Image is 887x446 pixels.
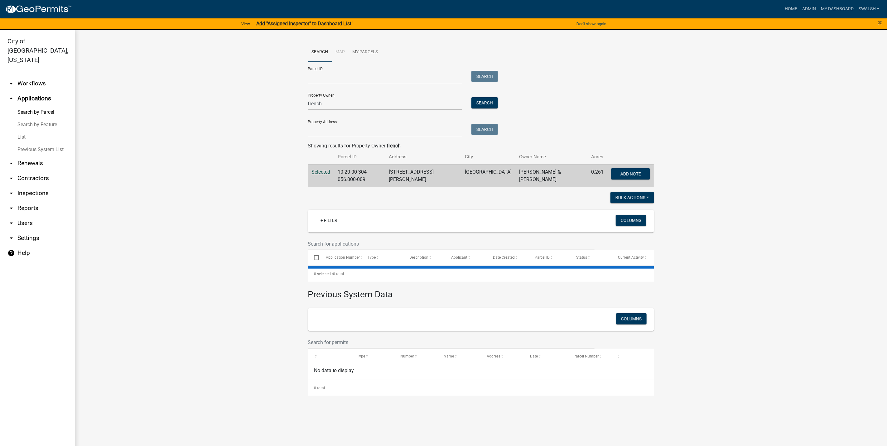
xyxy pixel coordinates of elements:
[357,354,365,358] span: Type
[368,255,376,260] span: Type
[308,282,654,301] h3: Previous System Data
[571,250,612,265] datatable-header-cell: Status
[308,364,654,380] div: No data to display
[818,3,856,15] a: My Dashboard
[308,42,332,62] a: Search
[471,124,498,135] button: Search
[461,164,516,187] td: [GEOGRAPHIC_DATA]
[611,168,650,180] button: Add Note
[493,255,515,260] span: Date Created
[878,19,882,26] button: Close
[308,380,654,396] div: 0 total
[587,164,607,187] td: 0.261
[394,349,438,364] datatable-header-cell: Number
[316,215,342,226] a: + Filter
[7,95,15,102] i: arrow_drop_up
[574,19,609,29] button: Don't show again
[524,349,567,364] datatable-header-cell: Date
[516,164,588,187] td: [PERSON_NAME] & [PERSON_NAME]
[385,150,461,164] th: Address
[320,250,362,265] datatable-header-cell: Application Number
[334,150,385,164] th: Parcel ID
[535,255,550,260] span: Parcel ID
[576,255,587,260] span: Status
[471,71,498,82] button: Search
[516,150,588,164] th: Owner Name
[7,204,15,212] i: arrow_drop_down
[7,249,15,257] i: help
[314,272,333,276] span: 0 selected /
[349,42,382,62] a: My Parcels
[334,164,385,187] td: 10-20-00-304-056.000-009
[362,250,403,265] datatable-header-cell: Type
[461,150,516,164] th: City
[451,255,467,260] span: Applicant
[620,171,641,176] span: Add Note
[856,3,882,15] a: swalsh
[782,3,800,15] a: Home
[445,250,487,265] datatable-header-cell: Applicant
[400,354,414,358] span: Number
[610,192,654,203] button: Bulk Actions
[256,21,353,26] strong: Add "Assigned Inspector" to Dashboard List!
[529,250,571,265] datatable-header-cell: Parcel ID
[409,255,428,260] span: Description
[7,160,15,167] i: arrow_drop_down
[312,169,330,175] a: Selected
[612,250,654,265] datatable-header-cell: Current Activity
[308,266,654,282] div: 0 total
[7,234,15,242] i: arrow_drop_down
[573,354,599,358] span: Parcel Number
[385,164,461,187] td: [STREET_ADDRESS][PERSON_NAME]
[471,97,498,108] button: Search
[308,336,595,349] input: Search for permits
[326,255,360,260] span: Application Number
[487,354,501,358] span: Address
[567,349,611,364] datatable-header-cell: Parcel Number
[387,143,401,149] strong: french
[800,3,818,15] a: Admin
[7,175,15,182] i: arrow_drop_down
[351,349,394,364] datatable-header-cell: Type
[239,19,253,29] a: View
[530,354,538,358] span: Date
[487,250,529,265] datatable-header-cell: Date Created
[7,80,15,87] i: arrow_drop_down
[616,313,647,324] button: Columns
[444,354,454,358] span: Name
[878,18,882,27] span: ×
[308,142,654,150] div: Showing results for Property Owner:
[308,237,595,250] input: Search for applications
[7,189,15,197] i: arrow_drop_down
[618,255,644,260] span: Current Activity
[587,150,607,164] th: Acres
[616,215,646,226] button: Columns
[481,349,524,364] datatable-header-cell: Address
[403,250,445,265] datatable-header-cell: Description
[7,219,15,227] i: arrow_drop_down
[308,250,320,265] datatable-header-cell: Select
[438,349,481,364] datatable-header-cell: Name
